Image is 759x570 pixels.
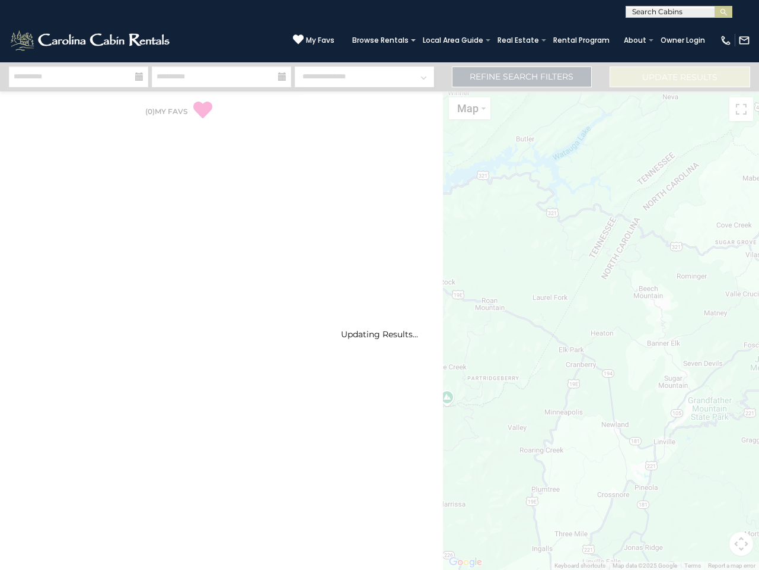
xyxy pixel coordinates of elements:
img: phone-regular-white.png [720,34,732,46]
a: Local Area Guide [417,32,489,49]
a: My Favs [293,34,334,46]
img: mail-regular-white.png [738,34,750,46]
a: Rental Program [547,32,616,49]
a: About [618,32,652,49]
a: Real Estate [492,32,545,49]
a: Owner Login [655,32,711,49]
a: Browse Rentals [346,32,414,49]
img: White-1-2.png [9,28,173,52]
span: My Favs [306,35,334,46]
